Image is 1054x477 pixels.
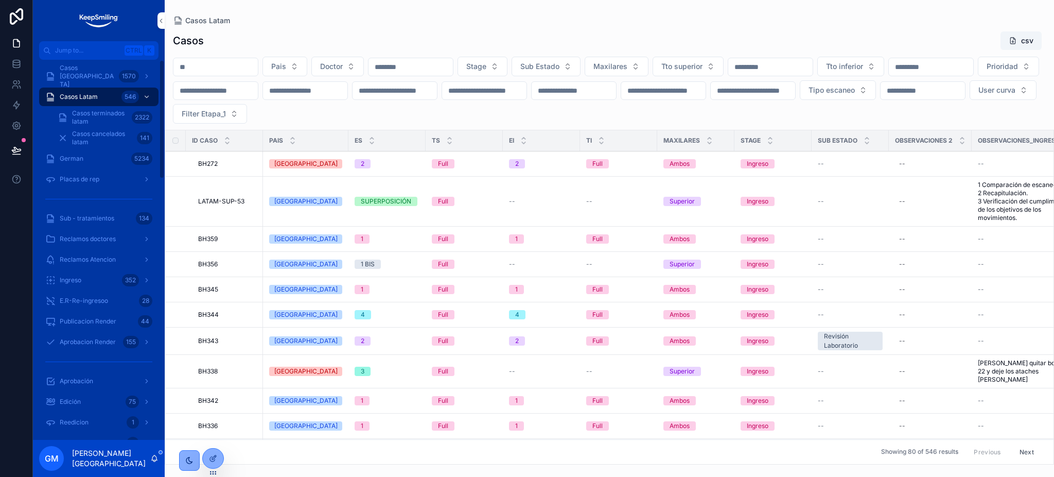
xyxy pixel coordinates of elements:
[592,285,603,294] div: Full
[663,310,728,319] a: Ambos
[899,397,905,405] div: --
[438,421,448,431] div: Full
[198,422,218,430] span: BH336
[269,260,342,269] a: [GEOGRAPHIC_DATA]
[895,333,965,349] a: --
[33,60,165,440] div: scrollable content
[899,260,905,268] div: --
[131,152,152,165] div: 5234
[136,212,152,225] div: 134
[895,281,965,298] a: --
[145,46,153,55] span: K
[670,336,690,346] div: Ambos
[663,396,728,405] a: Ambos
[361,159,364,168] div: 2
[438,396,448,405] div: Full
[741,197,805,206] a: Ingreso
[747,197,768,206] div: Ingreso
[139,295,152,307] div: 28
[670,234,690,244] div: Ambos
[592,159,603,168] div: Full
[198,197,257,206] a: LATAM-SUP-53
[138,315,152,328] div: 44
[39,292,159,310] a: E.R-Re-ingresoo28
[818,235,883,243] a: --
[509,367,574,376] a: --
[438,159,448,168] div: Full
[274,159,338,168] div: [GEOGRAPHIC_DATA]
[198,235,257,243] a: BH359
[586,159,651,168] a: Full
[663,336,728,346] a: Ambos
[432,285,497,294] a: Full
[809,85,855,95] span: Tipo escaneo
[895,231,965,247] a: --
[60,398,81,406] span: Edición
[663,421,728,431] a: Ambos
[60,255,116,264] span: Reclamos Atencion
[39,67,159,86] a: Casos [GEOGRAPHIC_DATA]1570
[509,396,574,405] a: 1
[970,80,1037,100] button: Select Button
[320,61,343,72] span: Doctor
[119,70,139,82] div: 1570
[198,260,218,268] span: BH356
[311,57,364,76] button: Select Button
[741,234,805,244] a: Ingreso
[274,285,338,294] div: [GEOGRAPHIC_DATA]
[895,193,965,210] a: --
[173,33,204,48] h1: Casos
[198,397,257,405] a: BH342
[509,285,574,294] a: 1
[198,235,218,243] span: BH359
[818,197,883,206] a: --
[198,197,244,206] span: LATAM-SUP-53
[121,91,139,103] div: 546
[978,311,984,319] span: --
[274,367,338,376] div: [GEOGRAPHIC_DATA]
[361,396,363,405] div: 1
[60,155,83,163] span: German
[515,421,518,431] div: 1
[509,197,515,206] span: --
[355,396,419,405] a: 1
[747,260,768,269] div: Ingreso
[663,260,728,269] a: Superior
[137,132,152,144] div: 141
[747,285,768,294] div: Ingreso
[586,197,651,206] a: --
[670,310,690,319] div: Ambos
[39,393,159,411] a: Edición75
[818,367,824,376] span: --
[132,111,152,124] div: 2322
[509,336,574,346] a: 2
[509,367,515,376] span: --
[586,197,592,206] span: --
[978,397,984,405] span: --
[127,437,139,449] div: 1
[899,422,905,430] div: --
[60,439,76,447] span: Video
[800,80,876,100] button: Select Button
[747,367,768,376] div: Ingreso
[274,260,338,269] div: [GEOGRAPHIC_DATA]
[39,88,159,106] a: Casos Latam546
[361,260,375,269] div: 1 BIS
[586,260,592,268] span: --
[509,197,574,206] a: --
[1012,444,1041,460] button: Next
[269,396,342,405] a: [GEOGRAPHIC_DATA]
[60,276,81,284] span: Ingreso
[466,61,486,72] span: Stage
[60,175,99,183] span: Placas de rep
[818,160,824,168] span: --
[60,418,89,427] span: Reedicion
[663,159,728,168] a: Ambos
[586,336,651,346] a: Full
[274,421,338,431] div: [GEOGRAPHIC_DATA]
[818,285,824,294] span: --
[39,170,159,189] a: Placas de rep
[899,235,905,243] div: --
[592,234,603,244] div: Full
[512,57,581,76] button: Select Button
